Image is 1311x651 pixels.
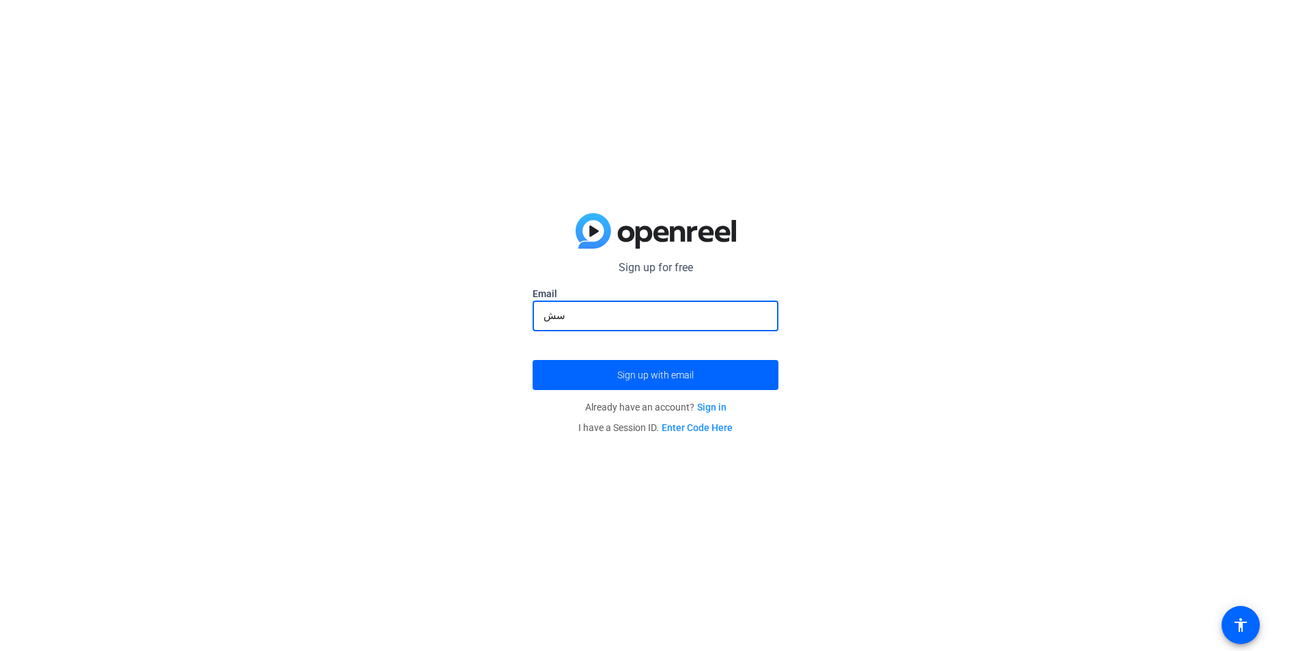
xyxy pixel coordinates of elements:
[585,402,727,413] span: Already have an account?
[576,213,736,249] img: blue-gradient.svg
[697,402,727,413] a: Sign in
[533,287,778,301] label: Email
[544,307,767,324] input: Enter Email Address
[533,260,778,276] p: Sign up for free
[578,422,733,433] span: I have a Session ID.
[1232,617,1249,633] mat-icon: accessibility
[662,422,733,433] a: Enter Code Here
[533,360,778,390] button: Sign up with email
